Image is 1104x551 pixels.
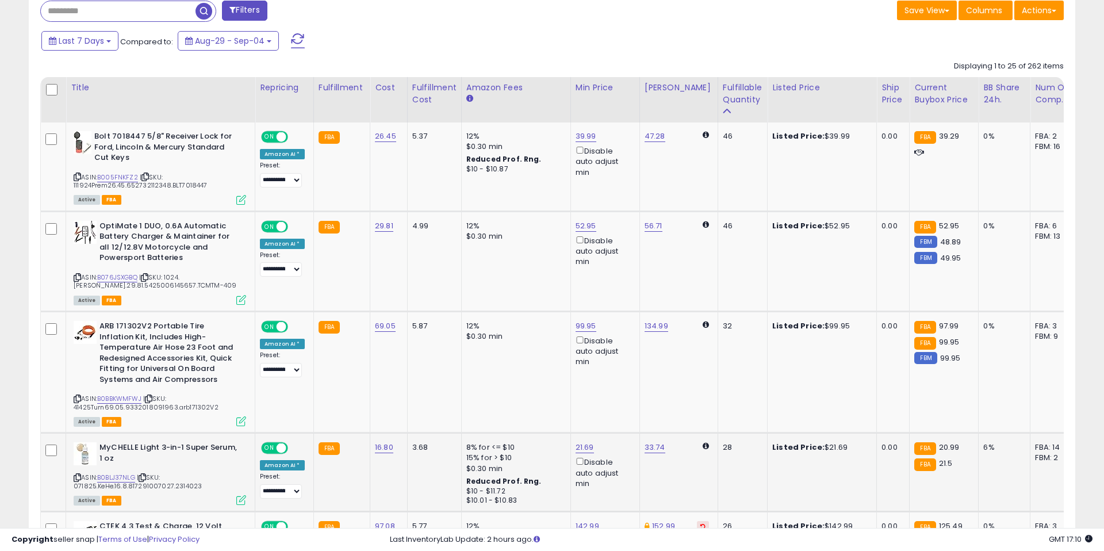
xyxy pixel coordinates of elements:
[881,82,904,106] div: Ship Price
[412,82,457,106] div: Fulfillment Cost
[1035,82,1077,106] div: Num of Comp.
[723,82,762,106] div: Fulfillable Quantity
[74,321,97,344] img: 41dN5oqfPHL._SL40_.jpg
[319,321,340,334] small: FBA
[576,82,635,94] div: Min Price
[195,35,264,47] span: Aug-29 - Sep-04
[772,220,825,231] b: Listed Price:
[1035,331,1073,342] div: FBM: 9
[959,1,1013,20] button: Columns
[466,464,562,474] div: $0.30 min
[881,131,900,141] div: 0.00
[286,443,305,453] span: OFF
[412,221,453,231] div: 4.99
[466,496,562,506] div: $10.01 - $10.83
[939,442,960,453] span: 20.99
[723,321,758,331] div: 32
[412,131,453,141] div: 5.37
[102,296,121,305] span: FBA
[74,221,97,244] img: 41lH7x+aWcL._SL40_.jpg
[41,31,118,51] button: Last 7 Days
[723,442,758,453] div: 28
[939,458,953,469] span: 21.5
[983,442,1021,453] div: 6%
[466,82,566,94] div: Amazon Fees
[881,321,900,331] div: 0.00
[723,221,758,231] div: 46
[1035,453,1073,463] div: FBM: 2
[772,131,868,141] div: $39.99
[914,131,936,144] small: FBA
[1035,131,1073,141] div: FBA: 2
[120,36,173,47] span: Compared to:
[71,82,250,94] div: Title
[286,221,305,231] span: OFF
[966,5,1002,16] span: Columns
[99,221,239,266] b: OptiMate 1 DUO, 0.6A Automatic Battery Charger & Maintainer for all 12/12.8V Motorcycle and Power...
[466,231,562,242] div: $0.30 min
[1035,442,1073,453] div: FBA: 14
[914,252,937,264] small: FBM
[939,320,959,331] span: 97.99
[645,442,665,453] a: 33.74
[74,394,218,411] span: | SKU: 41425Turn69.05.9332018091963.arb171302V2
[576,334,631,368] div: Disable auto adjust min
[74,296,100,305] span: All listings currently available for purchase on Amazon
[772,82,872,94] div: Listed Price
[576,131,596,142] a: 39.99
[319,131,340,144] small: FBA
[286,132,305,142] span: OFF
[11,534,200,545] div: seller snap | |
[99,442,239,466] b: MyCHELLE Light 3-in-1 Super Serum, 1 oz
[59,35,104,47] span: Last 7 Days
[466,487,562,496] div: $10 - $11.72
[375,82,402,94] div: Cost
[1035,231,1073,242] div: FBM: 13
[939,131,960,141] span: 39.29
[390,534,1092,545] div: Last InventoryLab Update: 2 hours ago.
[319,442,340,455] small: FBA
[772,321,868,331] div: $99.95
[772,131,825,141] b: Listed Price:
[914,236,937,248] small: FBM
[939,336,960,347] span: 99.95
[99,321,239,388] b: ARB 171302V2 Portable Tire Inflation Kit, Includes High-Temperature Air Hose 23 Foot and Redesign...
[375,320,396,332] a: 69.05
[94,131,234,166] b: Bolt 7018447 5/8" Receiver Lock for Ford, Lincoln & Mercury Standard Cut Keys
[983,321,1021,331] div: 0%
[772,320,825,331] b: Listed Price:
[576,234,631,267] div: Disable auto adjust min
[260,239,305,249] div: Amazon AI *
[576,320,596,332] a: 99.95
[74,473,202,490] span: | SKU: 071825.KeHe.16.8.817291007027.2314023
[772,442,868,453] div: $21.69
[940,252,961,263] span: 49.95
[466,141,562,152] div: $0.30 min
[260,473,305,499] div: Preset:
[97,394,141,404] a: B0BBKWMFWJ
[939,220,960,231] span: 52.95
[772,442,825,453] b: Listed Price:
[466,442,562,453] div: 8% for <= $10
[222,1,267,21] button: Filters
[1035,321,1073,331] div: FBA: 3
[466,221,562,231] div: 12%
[412,321,453,331] div: 5.87
[260,162,305,188] div: Preset:
[881,221,900,231] div: 0.00
[914,337,936,350] small: FBA
[645,320,668,332] a: 134.99
[576,144,631,178] div: Disable auto adjust min
[466,94,473,104] small: Amazon Fees.
[262,132,277,142] span: ON
[260,339,305,349] div: Amazon AI *
[149,534,200,545] a: Privacy Policy
[74,442,97,465] img: 31LWTBaTMBL._SL40_.jpg
[983,82,1025,106] div: BB Share 24h.
[319,82,365,94] div: Fulfillment
[645,131,665,142] a: 47.28
[645,82,713,94] div: [PERSON_NAME]
[11,534,53,545] strong: Copyright
[74,273,236,290] span: | SKU: 1024.[PERSON_NAME].29.81.5425006145657.TCMTM-409
[97,173,138,182] a: B005FNKFZ2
